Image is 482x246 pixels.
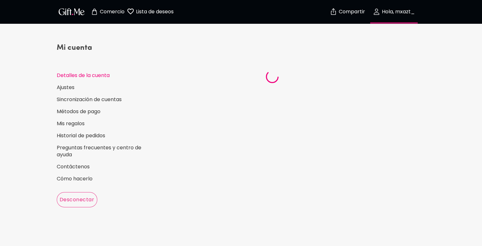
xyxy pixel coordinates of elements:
[336,1,358,23] button: Compartir
[57,84,74,91] font: Ajustes
[57,120,85,127] font: Mis regalos
[362,2,426,22] button: Hola, mxazt_
[382,8,415,15] font: Hola, mxazt_
[133,2,168,22] button: Página de lista de deseos
[57,163,90,170] font: Contáctenos
[57,72,110,79] font: Detalles de la cuenta
[57,192,97,207] button: Desconectar
[57,44,92,52] font: Mi cuenta
[57,144,141,158] font: Preguntas frecuentes y centro de ayuda
[57,132,105,139] font: Historial de pedidos
[90,2,125,22] button: Página de la tienda
[136,8,174,15] font: Lista de deseos
[57,8,87,16] button: Logotipo de GiftMe
[57,96,122,103] font: Sincronización de cuentas
[100,8,125,15] font: Comercio
[57,175,93,182] font: Cómo hacerlo
[339,8,365,15] font: Compartir
[57,108,100,115] font: Métodos de pago
[60,196,94,203] font: Desconectar
[57,7,86,16] img: Logotipo de GiftMe
[330,8,337,16] img: seguro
